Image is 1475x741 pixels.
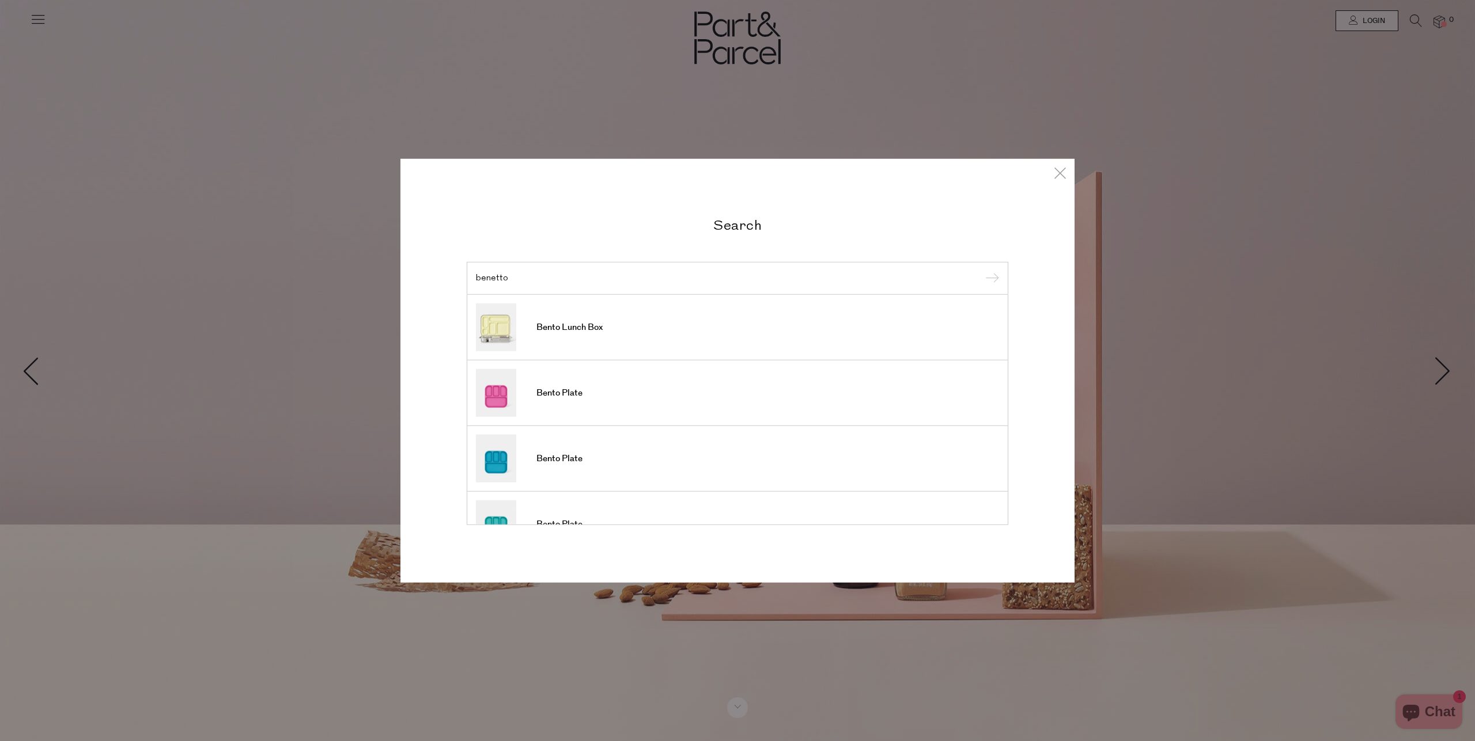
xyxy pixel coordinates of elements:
[476,303,516,351] img: Bento Lunch Box
[476,303,999,351] a: Bento Lunch Box
[476,273,999,282] input: Search
[476,435,999,482] a: Bento Plate
[476,500,999,548] a: Bento Plate
[476,369,999,417] a: Bento Plate
[476,435,516,482] img: Bento Plate
[476,500,516,548] img: Bento Plate
[536,519,583,530] span: Bento Plate
[536,453,583,465] span: Bento Plate
[536,387,583,399] span: Bento Plate
[536,322,603,333] span: Bento Lunch Box
[476,369,516,417] img: Bento Plate
[467,216,1008,233] h2: Search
